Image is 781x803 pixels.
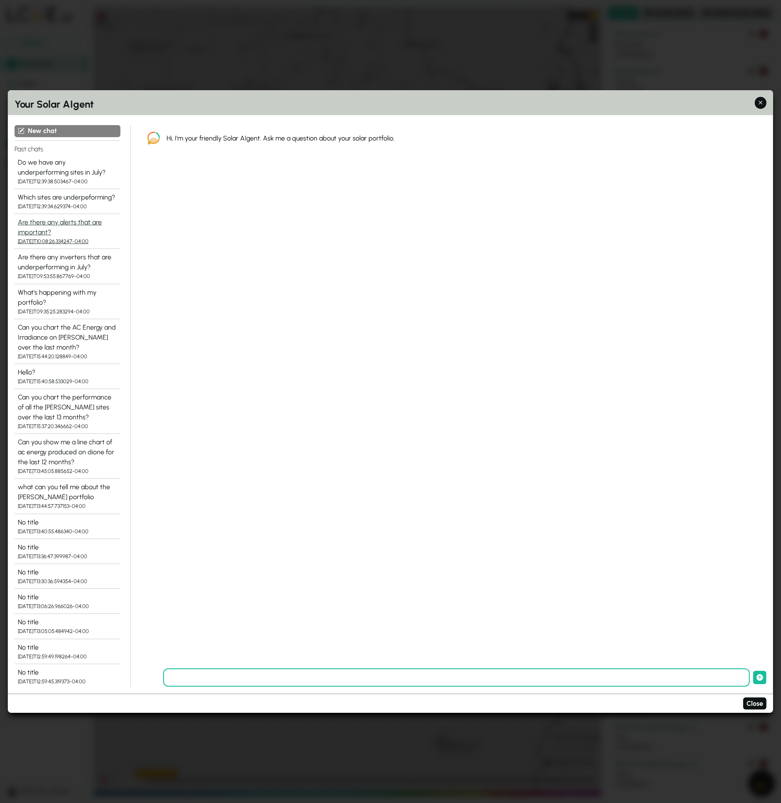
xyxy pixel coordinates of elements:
button: Can you chart the AC Energy and Irradiance on [PERSON_NAME] over the last month? [DATE]T15:44:20.... [15,319,120,364]
div: [DATE]T13:05:05.484942-04:00 [18,627,117,635]
button: No title [DATE]T12:59:45.319373-04:00 [15,664,120,689]
div: Which sites are underpeforming? [18,192,117,202]
div: [DATE]T09:35:25.283294-04:00 [18,307,117,315]
div: [DATE]T13:45:05.885652-04:00 [18,467,117,475]
div: what can you tell me about the [PERSON_NAME] portfolio [18,482,117,502]
div: No title [18,592,117,602]
h4: Past chats [15,140,120,154]
div: [DATE]T12:59:49.198264-04:00 [18,653,117,660]
div: Can you chart the performance of all the [PERSON_NAME] sites over the last 13 months? [18,392,117,422]
button: Are there any inverters that are underperforming in July? [DATE]T09:53:55.867769-04:00 [15,249,120,284]
div: [DATE]T15:44:20.128849-04:00 [18,352,117,360]
h2: Your Solar AIgent [15,97,766,112]
button: No title [DATE]T13:06:26.966026-04:00 [15,589,120,614]
div: [DATE]T13:36:47.399987-04:00 [18,552,117,560]
button: Can you show me a line chart of ac energy produced on dione for the last 12 months? [DATE]T13:45:... [15,434,120,479]
div: [DATE]T13:44:57.737153-04:00 [18,502,117,510]
div: Hello? [18,367,117,377]
div: No title [18,668,117,677]
button: Do we have any underperforming sites in July? [DATE]T12:39:38.503467-04:00 [15,154,120,189]
button: No title [DATE]T13:36:47.399987-04:00 [15,539,120,564]
div: [DATE]T09:53:55.867769-04:00 [18,272,117,280]
div: [DATE]T12:59:45.319373-04:00 [18,677,117,685]
div: Do we have any underperforming sites in July? [18,158,117,177]
div: [DATE]T10:08:26.334247-04:00 [18,237,117,245]
div: No title [18,643,117,653]
div: No title [18,517,117,527]
div: Hi, I'm your friendly Solar AIgent. Ask me a question about your solar portfolio. [167,133,753,143]
button: New chat [15,125,120,137]
div: Are there any inverters that are underperforming in July? [18,252,117,272]
div: [DATE]T13:06:26.966026-04:00 [18,602,117,610]
div: [DATE]T12:39:38.503467-04:00 [18,177,117,185]
div: Can you chart the AC Energy and Irradiance on [PERSON_NAME] over the last month? [18,323,117,352]
button: No title [DATE]T12:59:49.198264-04:00 [15,639,120,664]
button: Hello? [DATE]T15:40:58.533029-04:00 [15,364,120,389]
div: No title [18,542,117,552]
button: what can you tell me about the [PERSON_NAME] portfolio [DATE]T13:44:57.737153-04:00 [15,479,120,514]
button: What's happening with my portfolio? [DATE]T09:35:25.283294-04:00 [15,284,120,319]
button: No title [DATE]T13:30:36.594354-04:00 [15,564,120,589]
div: [DATE]T15:40:58.533029-04:00 [18,377,117,385]
div: No title [18,567,117,577]
button: Can you chart the performance of all the [PERSON_NAME] sites over the last 13 months? [DATE]T15:3... [15,389,120,434]
div: [DATE]T15:37:20.346662-04:00 [18,422,117,430]
div: [DATE]T13:40:55.486340-04:00 [18,527,117,535]
button: Which sites are underpeforming? [DATE]T12:39:34.629374-04:00 [15,189,120,214]
div: [DATE]T13:30:36.594354-04:00 [18,577,117,585]
img: LCOE.ai [147,132,160,145]
button: No title [DATE]T13:40:55.486340-04:00 [15,514,120,539]
div: [DATE]T12:39:34.629374-04:00 [18,202,117,210]
button: Close [743,697,766,709]
button: No title [DATE]T13:05:05.484942-04:00 [15,614,120,639]
div: Can you show me a line chart of ac energy produced on dione for the last 12 months? [18,437,117,467]
div: What's happening with my portfolio? [18,287,117,307]
div: Are there any alerts that are important? [18,217,117,237]
div: No title [18,617,117,627]
button: Are there any alerts that are important? [DATE]T10:08:26.334247-04:00 [15,214,120,249]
